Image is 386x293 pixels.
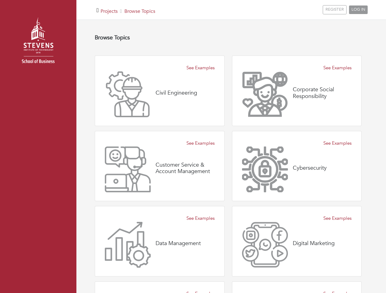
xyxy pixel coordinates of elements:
[124,8,155,15] a: Browse Topics
[101,8,118,15] a: Projects
[156,162,215,175] h4: Customer Service & Account Management
[293,240,335,247] h4: Digital Marketing
[323,5,347,14] a: REGISTER
[95,34,362,41] h4: Browse Topics
[293,86,352,99] h4: Corporate Social Responsibility
[323,215,351,222] a: See Examples
[186,140,215,147] a: See Examples
[323,140,351,147] a: See Examples
[323,64,351,71] a: See Examples
[156,240,201,247] h4: Data Management
[186,215,215,222] a: See Examples
[186,64,215,71] a: See Examples
[293,165,327,172] h4: Cybersecurity
[6,11,70,75] img: stevens_logo.png
[349,5,368,14] a: LOG IN
[156,90,197,96] h4: Civil Engineering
